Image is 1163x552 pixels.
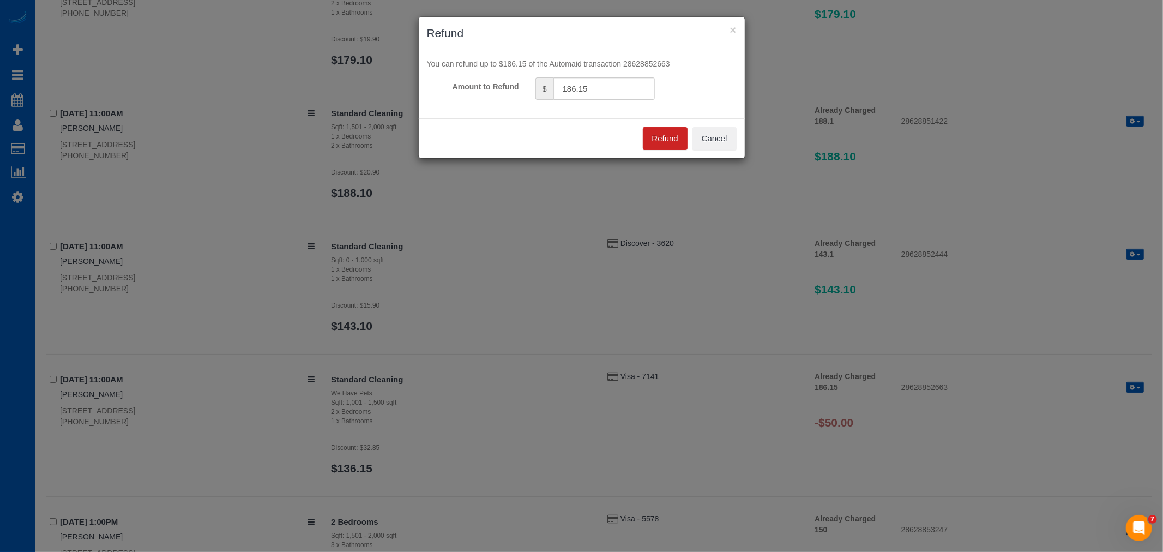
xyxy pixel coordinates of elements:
[1126,515,1152,541] iframe: Intercom live chat
[730,24,736,35] button: ×
[419,58,745,69] div: You can refund up to $186.15 of the Automaid transaction 28628852663
[419,77,527,92] label: Amount to Refund
[419,17,745,158] sui-modal: Refund
[643,127,688,150] button: Refund
[535,77,553,100] span: $
[1148,515,1157,524] span: 7
[427,25,737,41] h3: Refund
[553,77,655,100] input: Amount to Refund
[692,127,737,150] button: Cancel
